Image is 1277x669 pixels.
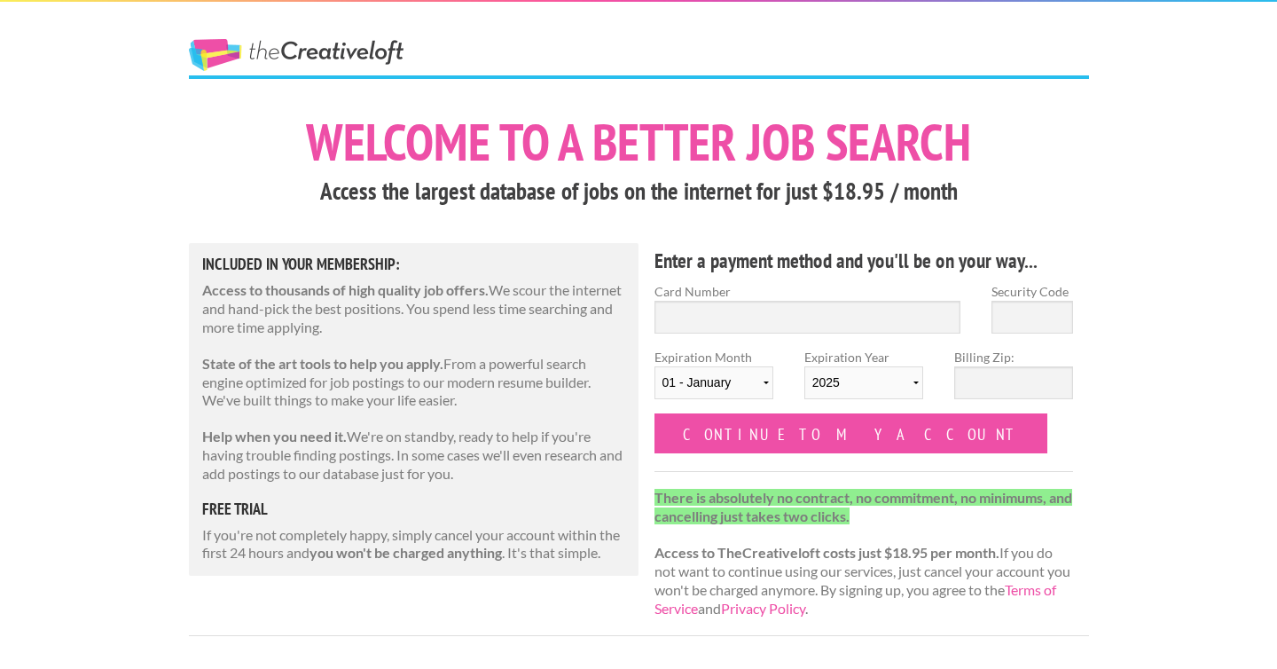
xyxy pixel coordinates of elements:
label: Expiration Month [654,348,773,413]
p: We scour the internet and hand-pick the best positions. You spend less time searching and more ti... [202,281,626,336]
h5: free trial [202,501,626,517]
p: From a powerful search engine optimized for job postings to our modern resume builder. We've buil... [202,355,626,410]
label: Security Code [991,282,1073,301]
select: Expiration Year [804,366,923,399]
strong: you won't be charged anything [309,544,502,561]
h4: Enter a payment method and you'll be on your way... [654,247,1074,275]
label: Card Number [654,282,961,301]
strong: Help when you need it. [202,428,347,445]
input: Continue to my account [654,413,1048,453]
label: Billing Zip: [954,348,1073,366]
p: We're on standby, ready to help if you're having trouble finding postings. In some cases we'll ev... [202,428,626,483]
select: Expiration Month [654,366,773,399]
strong: There is absolutely no contract, no commitment, no minimums, and cancelling just takes two clicks. [654,489,1072,524]
h1: Welcome to a better job search [189,116,1089,168]
strong: Access to thousands of high quality job offers. [202,281,489,298]
p: If you do not want to continue using our services, just cancel your account you won't be charged ... [654,489,1074,618]
h5: Included in Your Membership: [202,256,626,272]
h3: Access the largest database of jobs on the internet for just $18.95 / month [189,175,1089,209]
strong: State of the art tools to help you apply. [202,355,443,372]
label: Expiration Year [804,348,923,413]
strong: Access to TheCreativeloft costs just $18.95 per month. [654,544,999,561]
a: Privacy Policy [721,600,805,617]
a: Terms of Service [654,581,1056,617]
p: If you're not completely happy, simply cancel your account within the first 24 hours and . It's t... [202,526,626,563]
a: The Creative Loft [189,39,403,71]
